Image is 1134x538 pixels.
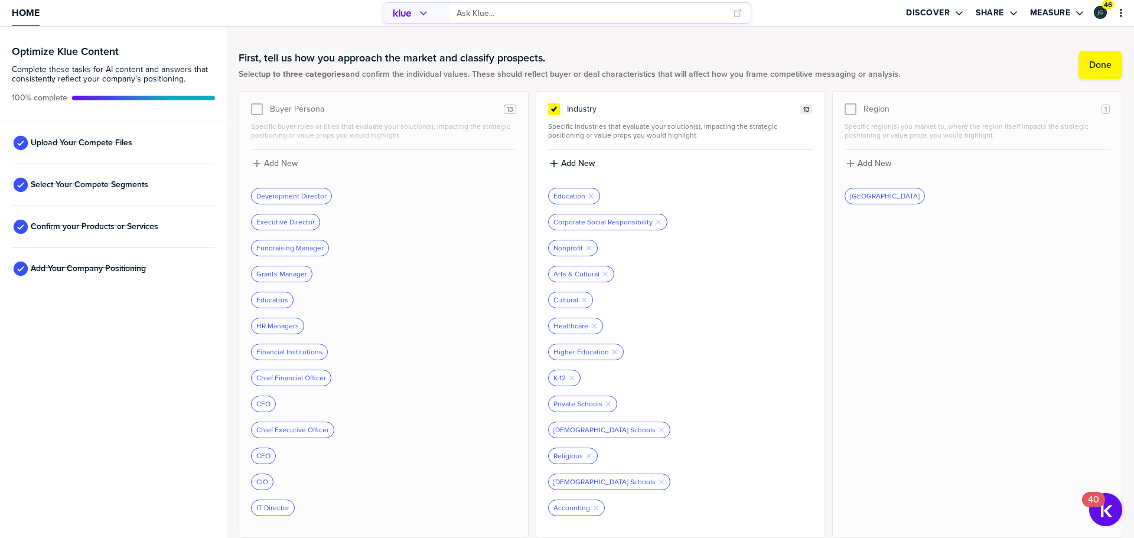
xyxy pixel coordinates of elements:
span: Specific region(s) you market to, where the region itself impacts the strategic positioning or va... [845,122,1110,140]
button: Remove Tag [611,348,618,356]
button: Remove Tag [568,374,575,382]
label: Share [976,8,1004,18]
label: Add New [858,158,891,169]
a: Edit Profile [1093,5,1108,20]
span: Specific buyer roles or titles that evaluate your solution(s), impacting the strategic positionin... [251,122,516,140]
label: Measure [1030,8,1071,18]
span: Add Your Company Positioning [31,264,146,273]
button: Remove Tag [585,244,592,252]
button: Remove Tag [602,270,609,278]
span: Select Your Compete Segments [31,180,148,190]
button: Remove Tag [658,478,665,485]
label: Add New [561,158,595,169]
span: Buyer Persona [270,105,324,114]
span: Active [12,93,67,103]
button: Add New [548,157,813,170]
button: Remove Tag [658,426,665,433]
button: Remove Tag [581,296,588,304]
label: Discover [906,8,950,18]
div: Jordan Glenn [1094,6,1107,19]
button: Remove Tag [591,322,598,330]
img: 8115b6274701af056c7659086f8f6cf3-sml.png [1095,7,1106,18]
span: 13 [507,105,513,114]
button: Done [1078,51,1122,79]
span: Complete these tasks for AI content and answers that consistently reflect your company’s position... [12,65,215,84]
span: Home [12,8,40,18]
button: Add New [251,157,516,170]
button: Open Resource Center, 40 new notifications [1089,493,1122,526]
span: Industry [567,105,597,114]
span: Select and confirm the individual values. These should reflect buyer or deal characteristics that... [239,70,900,79]
strong: up to three categories [261,68,346,80]
button: Remove Tag [655,219,662,226]
div: 40 [1088,500,1099,515]
span: Specific industries that evaluate your solution(s), impacting the strategic positioning or value ... [548,122,813,140]
label: Done [1089,59,1112,71]
span: Confirm your Products or Services [31,222,158,231]
button: Remove Tag [605,400,612,407]
button: Add New [845,157,1110,170]
span: 1 [1104,105,1107,114]
span: Region [863,105,889,114]
h1: First, tell us how you approach the market and classify prospects. [239,51,900,65]
span: 46 [1104,1,1112,9]
input: Ask Klue... [457,4,726,23]
span: Upload Your Compete Files [31,138,132,148]
button: Remove Tag [585,452,592,459]
button: Remove Tag [588,193,595,200]
h3: Optimize Klue Content [12,46,215,57]
label: Add New [264,158,298,169]
span: 13 [803,105,810,114]
button: Remove Tag [592,504,599,511]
